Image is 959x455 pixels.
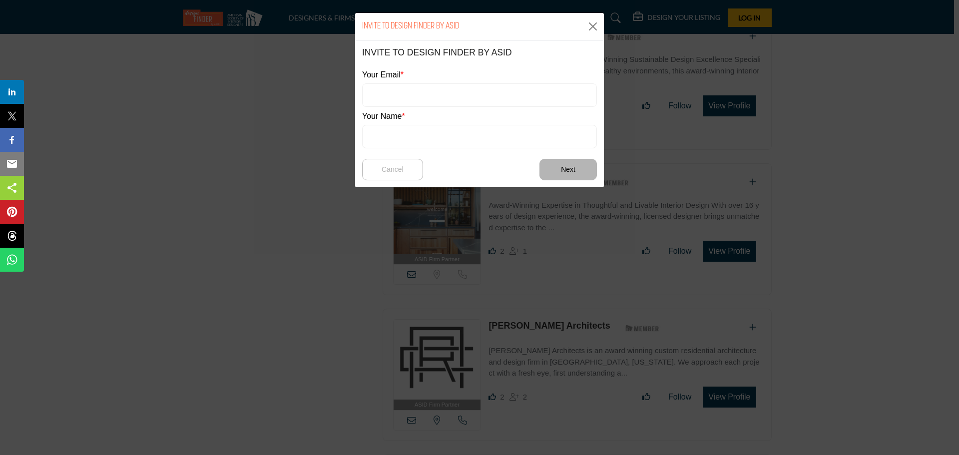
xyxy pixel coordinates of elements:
[362,69,404,81] label: Your Email
[362,47,512,58] h5: INVITE TO DESIGN FINDER BY ASID
[585,19,600,34] button: Close
[362,159,423,180] button: Cancel
[539,159,597,180] button: Next
[362,110,405,122] label: Your Name
[362,20,459,33] h1: INVITE TO DESIGN FINDER BY ASID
